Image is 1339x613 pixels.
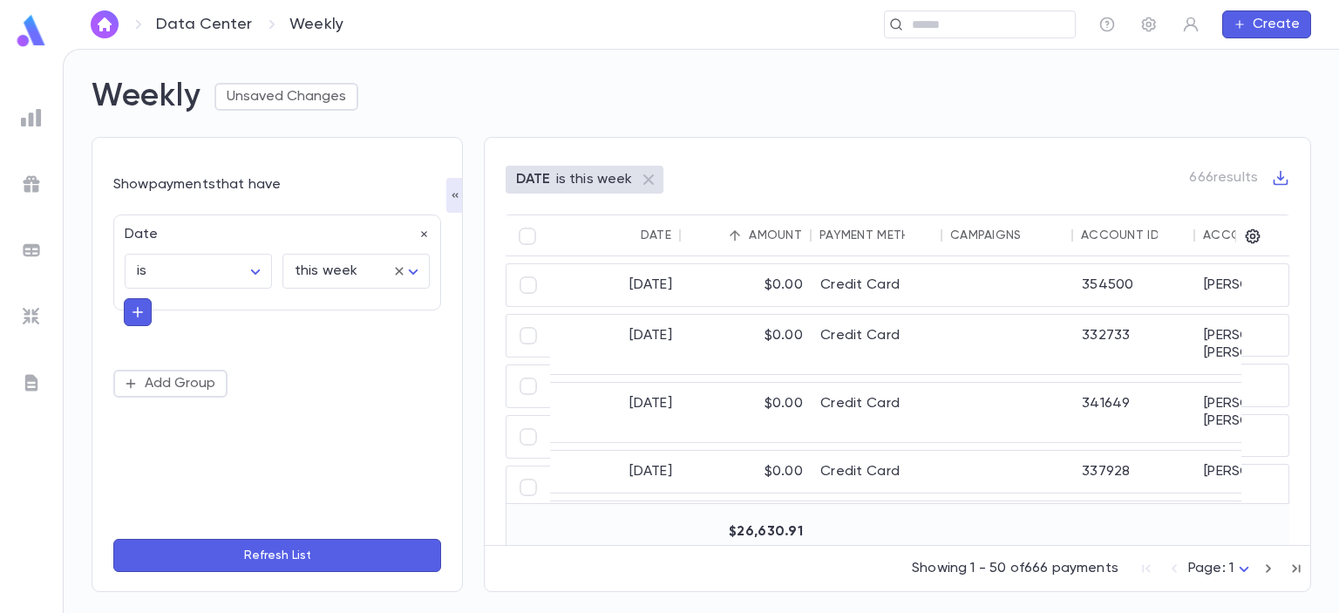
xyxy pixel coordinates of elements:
[295,264,357,278] span: this week
[1188,562,1234,576] span: Page: 1
[94,17,115,31] img: home_white.a664292cf8c1dea59945f0da9f25487c.svg
[812,315,942,374] div: Credit Card
[21,107,42,128] img: reports_grey.c525e4749d1bce6a11f5fe2a8de1b229.svg
[912,560,1118,577] p: Showing 1 - 50 of 666 payments
[113,370,228,398] button: Add Group
[282,255,430,289] div: this week
[721,221,749,249] button: Sort
[905,221,933,249] button: Sort
[21,372,42,393] img: letters_grey.7941b92b52307dd3b8a917253454ce1c.svg
[113,539,441,572] button: Refresh List
[681,511,812,553] div: $26,630.91
[812,264,942,306] div: Credit Card
[681,315,812,374] div: $0.00
[1222,10,1311,38] button: Create
[125,255,272,289] div: is
[1073,315,1195,374] div: 332733
[1081,228,1159,242] div: Account ID
[681,264,812,306] div: $0.00
[289,15,343,34] p: Weekly
[550,315,681,374] div: [DATE]
[812,383,942,442] div: Credit Card
[550,451,681,493] div: [DATE]
[749,228,802,242] div: Amount
[681,451,812,493] div: $0.00
[214,83,358,111] button: Unsaved Changes
[681,383,812,442] div: $0.00
[1188,555,1254,582] div: Page: 1
[812,451,942,493] div: Credit Card
[21,240,42,261] img: batches_grey.339ca447c9d9533ef1741baa751efc33.svg
[114,215,430,243] div: Date
[113,176,441,194] p: Show payments that have
[550,501,681,561] div: [DATE]
[681,501,812,561] div: $0.00
[21,174,42,194] img: campaigns_grey.99e729a5f7ee94e3726e6486bddda8f1.svg
[950,228,1022,242] div: Campaigns
[1073,264,1195,306] div: 354500
[156,15,252,34] a: Data Center
[613,221,641,249] button: Sort
[92,78,201,116] h2: Weekly
[14,14,49,48] img: logo
[1073,383,1195,442] div: 341649
[1158,221,1186,249] button: Sort
[21,306,42,327] img: imports_grey.530a8a0e642e233f2baf0ef88e8c9fcb.svg
[1189,169,1258,187] p: 666 results
[550,383,681,442] div: [DATE]
[641,228,671,242] div: Date
[506,166,663,194] div: DATEis this week
[1073,451,1195,493] div: 337928
[819,228,929,242] div: Payment Method
[550,264,681,306] div: [DATE]
[556,171,633,188] p: is this week
[137,264,146,278] span: is
[812,501,942,561] div: Credit Card
[1022,221,1050,249] button: Sort
[516,171,551,188] p: DATE
[1073,501,1195,561] div: 356344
